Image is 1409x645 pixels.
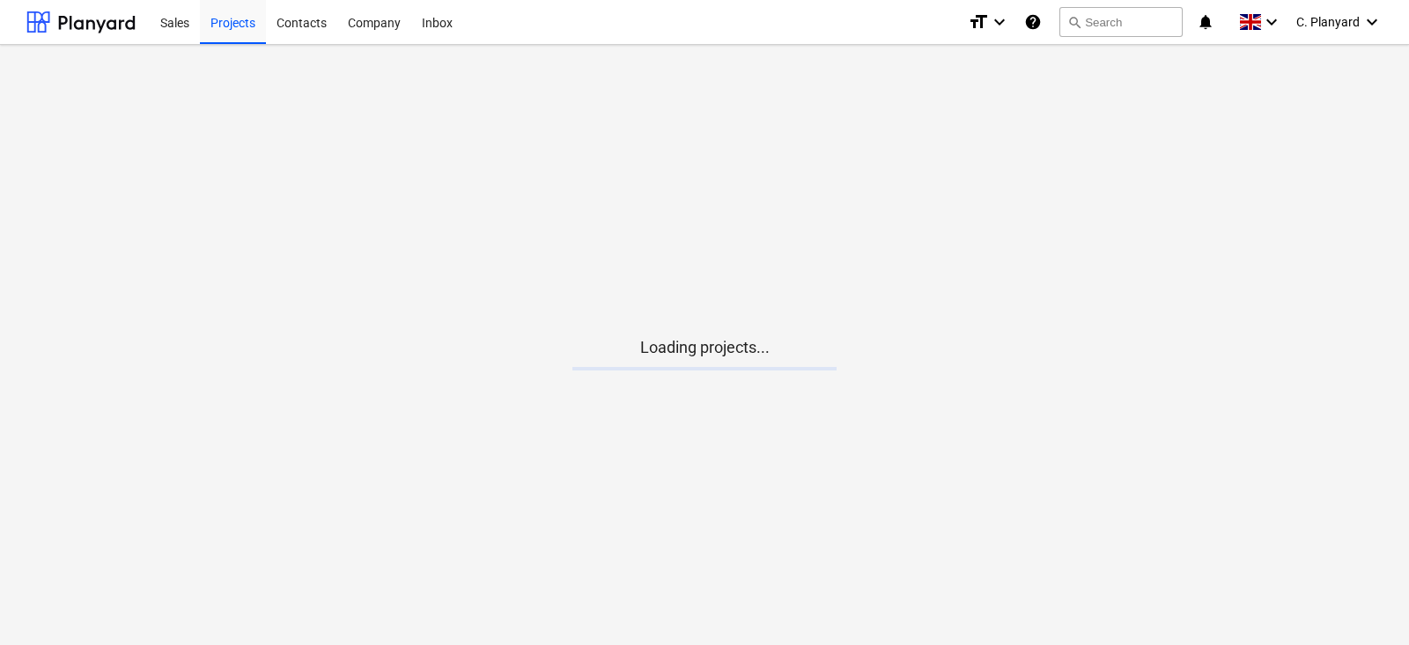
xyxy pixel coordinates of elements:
[1261,11,1282,33] i: keyboard_arrow_down
[989,11,1010,33] i: keyboard_arrow_down
[1059,7,1183,37] button: Search
[968,11,989,33] i: format_size
[1361,11,1383,33] i: keyboard_arrow_down
[1067,15,1081,29] span: search
[1296,15,1360,29] span: C. Planyard
[1197,11,1214,33] i: notifications
[572,337,837,358] p: Loading projects...
[1024,11,1042,33] i: Knowledge base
